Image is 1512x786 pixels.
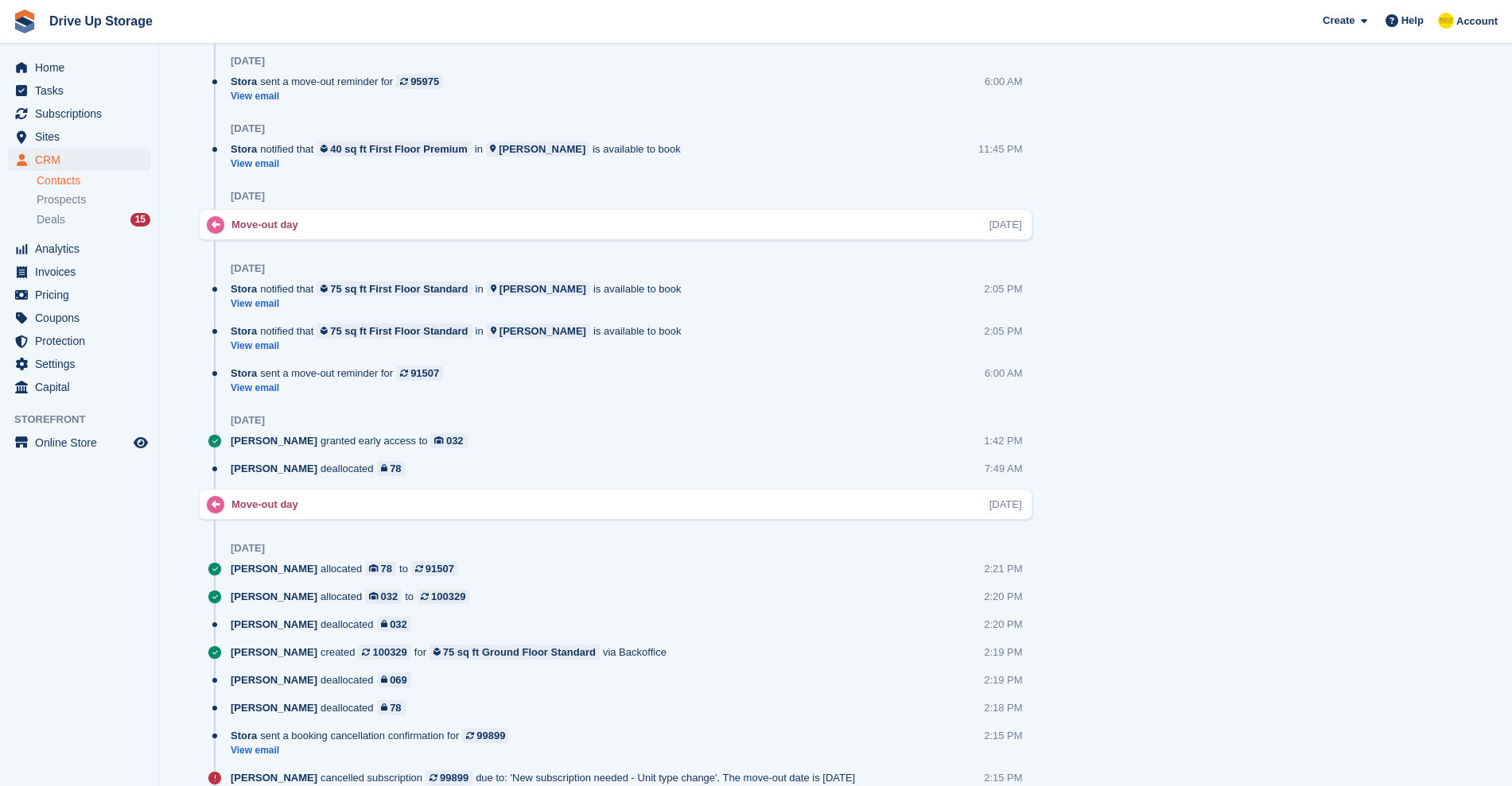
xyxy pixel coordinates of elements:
[984,323,1022,339] div: 2:05 PM
[430,645,600,660] a: 75 sq ft Ground Floor Standard
[231,700,317,715] span: [PERSON_NAME]
[35,56,130,79] span: Home
[396,74,443,89] a: 95975
[984,672,1022,687] div: 2:19 PM
[35,353,130,375] span: Settings
[35,432,130,454] span: Online Store
[231,561,466,576] div: allocated to
[231,770,317,785] span: [PERSON_NAME]
[14,412,158,428] span: Storefront
[231,141,257,157] span: Stora
[231,728,257,743] span: Stora
[1438,13,1454,29] img: Crispin Vitoria
[410,74,439,89] div: 95975
[431,589,465,604] div: 100329
[35,126,130,148] span: Sites
[37,192,86,207] span: Prospects
[8,56,150,79] a: menu
[231,90,451,103] a: View email
[984,700,1022,715] div: 2:18 PM
[486,141,589,157] a: [PERSON_NAME]
[330,141,468,157] div: 40 sq ft First Floor Premium
[390,617,407,632] div: 032
[8,432,150,454] a: menu
[487,281,590,296] a: [PERSON_NAME]
[984,728,1022,743] div: 2:15 PM
[487,323,590,339] a: [PERSON_NAME]
[372,645,406,660] div: 100329
[410,366,439,381] div: 91507
[430,433,467,448] a: 032
[499,281,586,296] div: [PERSON_NAME]
[381,561,392,576] div: 78
[35,376,130,398] span: Capital
[37,192,150,208] a: Prospects
[462,728,509,743] a: 99899
[231,728,517,743] div: sent a booking cancellation confirmation for
[8,79,150,102] a: menu
[231,672,419,687] div: deallocated
[426,561,454,576] div: 91507
[985,461,1023,476] div: 7:49 AM
[985,366,1023,381] div: 6:00 AM
[231,617,317,632] span: [PERSON_NAME]
[984,589,1022,604] div: 2:20 PM
[231,190,265,203] div: [DATE]
[411,561,458,576] a: 91507
[984,433,1022,448] div: 1:42 PM
[1456,14,1498,29] span: Account
[131,433,150,452] a: Preview store
[231,323,257,339] span: Stora
[231,617,419,632] div: deallocated
[417,589,469,604] a: 100329
[985,74,1023,89] div: 6:00 AM
[426,770,472,785] a: 99899
[499,141,585,157] div: [PERSON_NAME]
[231,74,451,89] div: sent a move-out reminder for
[35,238,130,260] span: Analytics
[231,589,477,604] div: allocated to
[8,353,150,375] a: menu
[978,141,1023,157] div: 11:45 PM
[381,589,398,604] div: 032
[8,149,150,171] a: menu
[443,645,596,660] div: 75 sq ft Ground Floor Standard
[35,103,130,125] span: Subscriptions
[231,323,690,339] div: notified that in is available to book
[231,645,674,660] div: created for via Backoffice
[499,323,586,339] div: [PERSON_NAME]
[37,211,150,228] a: Deals 15
[231,381,451,395] a: View email
[984,770,1022,785] div: 2:15 PM
[365,589,402,604] a: 032
[231,672,317,687] span: [PERSON_NAME]
[37,173,150,188] a: Contacts
[476,728,505,743] div: 99899
[35,79,130,102] span: Tasks
[231,700,414,715] div: deallocated
[330,323,468,339] div: 75 sq ft First Floor Standard
[231,433,476,448] div: granted early access to
[231,141,689,157] div: notified that in is available to book
[231,589,317,604] span: [PERSON_NAME]
[35,307,130,329] span: Coupons
[231,297,690,311] a: View email
[130,213,150,227] div: 15
[8,284,150,306] a: menu
[43,8,159,34] a: Drive Up Storage
[231,744,517,757] a: View email
[317,281,472,296] a: 75 sq ft First Floor Standard
[365,561,396,576] a: 78
[231,281,257,296] span: Stora
[231,433,317,448] span: [PERSON_NAME]
[37,212,65,227] span: Deals
[984,561,1022,576] div: 2:21 PM
[231,281,690,296] div: notified that in is available to book
[1323,13,1355,29] span: Create
[377,672,411,687] a: 069
[35,330,130,352] span: Protection
[35,284,130,306] span: Pricing
[231,414,265,427] div: [DATE]
[231,497,306,512] div: Move-out day
[231,157,689,171] a: View email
